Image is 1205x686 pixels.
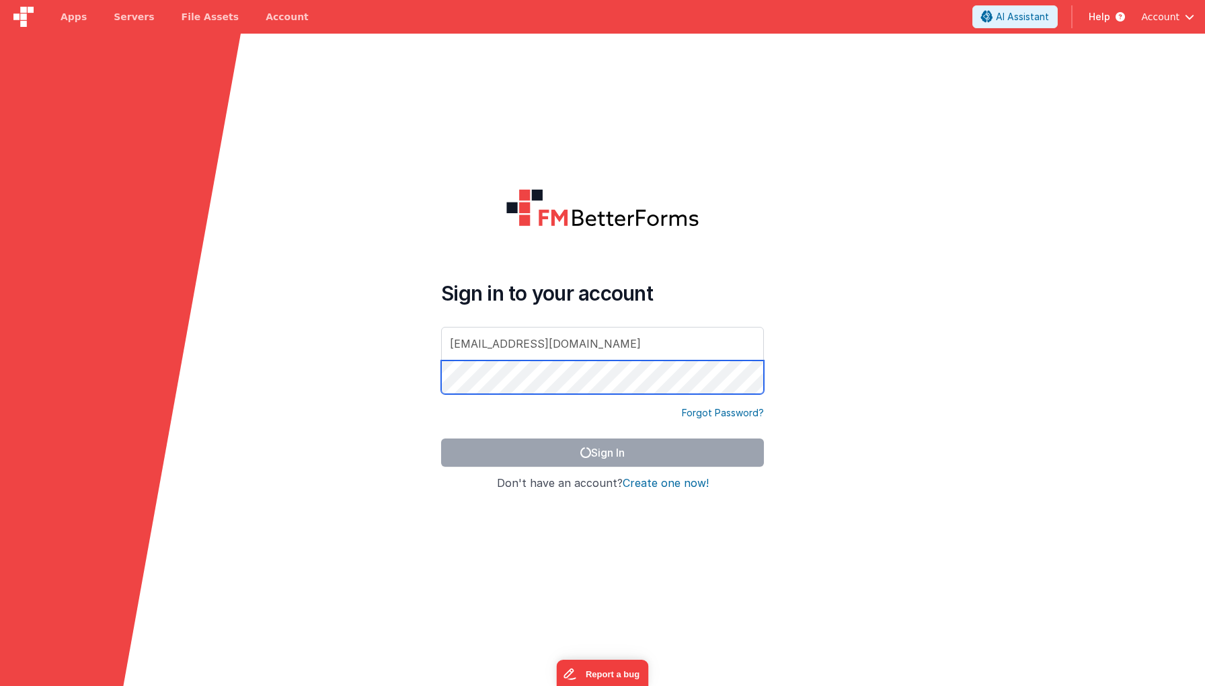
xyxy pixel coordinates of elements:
[1089,10,1110,24] span: Help
[114,10,154,24] span: Servers
[182,10,239,24] span: File Assets
[61,10,87,24] span: Apps
[441,439,764,467] button: Sign In
[972,5,1058,28] button: AI Assistant
[441,327,764,360] input: Email Address
[682,406,764,420] a: Forgot Password?
[1141,10,1179,24] span: Account
[623,478,709,490] button: Create one now!
[996,10,1049,24] span: AI Assistant
[441,281,764,305] h4: Sign in to your account
[1141,10,1194,24] button: Account
[441,478,764,490] h4: Don't have an account?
